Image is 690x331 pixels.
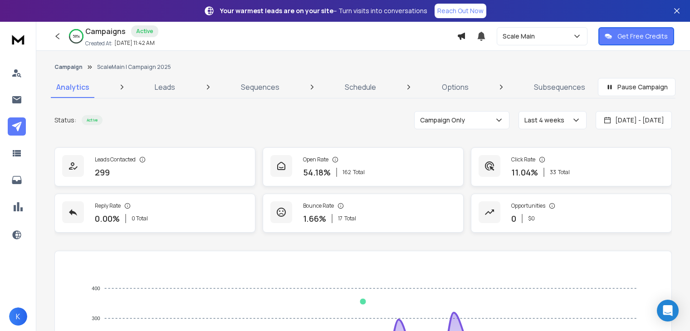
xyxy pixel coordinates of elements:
tspan: 300 [92,316,100,321]
p: ScaleMain | Campaign 2025 [97,63,171,71]
tspan: 400 [92,286,100,291]
span: Total [558,169,570,176]
p: 299 [95,166,110,179]
button: K [9,307,27,326]
p: Last 4 weeks [524,116,568,125]
span: 162 [343,169,351,176]
div: Active [131,25,158,37]
p: 58 % [73,34,80,39]
p: Campaign Only [420,116,469,125]
p: Analytics [56,82,89,92]
button: Get Free Credits [598,27,674,45]
p: Created At: [85,40,113,47]
p: Sequences [241,82,279,92]
a: Leads [149,76,181,98]
span: 17 [338,215,343,222]
button: [DATE] - [DATE] [596,111,672,129]
span: 33 [550,169,556,176]
p: Options [442,82,469,92]
p: Schedule [345,82,376,92]
p: Reply Rate [95,202,121,209]
p: – Turn visits into conversations [220,6,427,15]
p: 11.04 % [511,166,538,179]
p: 54.18 % [303,166,331,179]
p: 0 Total [132,215,148,222]
a: Sequences [235,76,285,98]
img: logo [9,31,27,48]
p: Get Free Credits [617,32,668,41]
p: Leads Contacted [95,156,136,163]
button: Campaign [54,63,83,71]
span: Total [353,169,365,176]
p: Bounce Rate [303,202,334,209]
p: Scale Main [503,32,538,41]
a: Subsequences [529,76,591,98]
a: Leads Contacted299 [54,147,255,186]
a: Schedule [339,76,382,98]
p: Reach Out Now [437,6,484,15]
a: Opportunities0$0 [471,194,672,233]
p: $ 0 [528,215,535,222]
p: Open Rate [303,156,328,163]
h1: Campaigns [85,26,126,37]
div: Active [82,115,103,125]
strong: Your warmest leads are on your site [220,6,333,15]
a: Analytics [51,76,95,98]
p: Click Rate [511,156,535,163]
p: Opportunities [511,202,545,209]
p: Leads [155,82,175,92]
p: 1.66 % [303,212,326,225]
button: Pause Campaign [598,78,675,96]
a: Open Rate54.18%162Total [263,147,464,186]
a: Bounce Rate1.66%17Total [263,194,464,233]
p: Subsequences [534,82,585,92]
p: 0 [511,212,516,225]
p: Status: [54,116,76,125]
a: Reply Rate0.00%0 Total [54,194,255,233]
p: [DATE] 11:42 AM [114,39,155,47]
p: 0.00 % [95,212,120,225]
span: Total [344,215,356,222]
a: Options [436,76,474,98]
a: Reach Out Now [435,4,486,18]
a: Click Rate11.04%33Total [471,147,672,186]
div: Open Intercom Messenger [657,300,679,321]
